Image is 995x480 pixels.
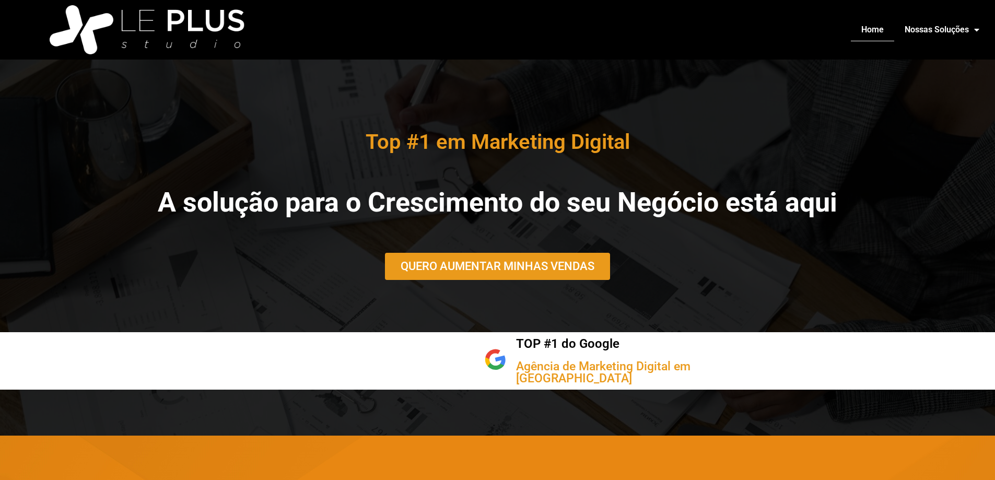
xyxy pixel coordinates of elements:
[158,186,837,218] b: A solução para o Crescimento do seu Negócio está aqui
[894,18,990,42] a: Nossas Soluções
[401,261,594,272] span: QUERO AUMENTAR MINHAS VENDAS
[313,18,990,42] nav: Menu
[851,18,894,42] a: Home
[385,253,610,280] a: QUERO AUMENTAR MINHAS VENDAS
[516,337,757,350] h2: TOP #1 do Google
[50,5,258,54] img: logo_le_plus_studio_branco
[516,360,757,384] h2: Agência de Marketing Digital em [GEOGRAPHIC_DATA]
